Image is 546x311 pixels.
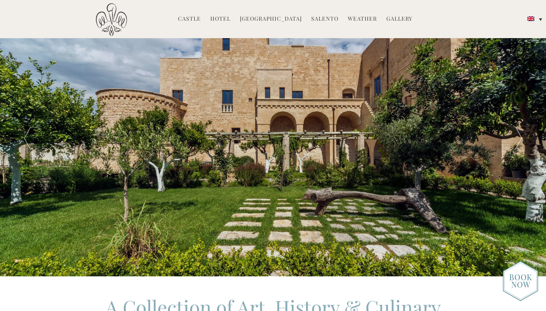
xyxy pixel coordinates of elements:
a: [GEOGRAPHIC_DATA] [240,15,302,24]
img: English [527,16,534,21]
a: Weather [348,15,377,24]
img: new-booknow.png [503,261,538,301]
a: Castle [178,15,201,24]
a: Salento [311,15,338,24]
a: Hotel [210,15,231,24]
a: Gallery [386,15,412,24]
img: Castello di Ugento [96,3,127,36]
